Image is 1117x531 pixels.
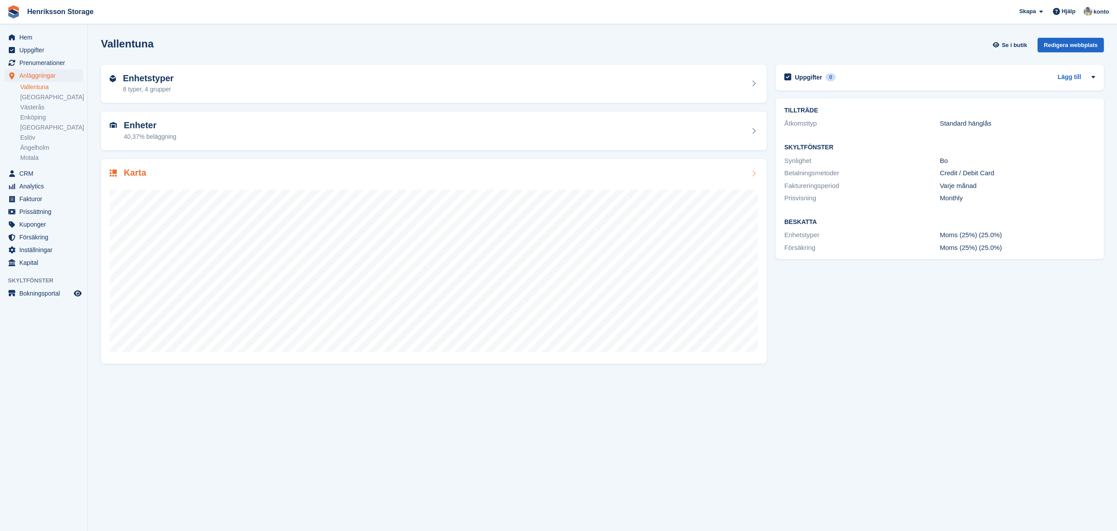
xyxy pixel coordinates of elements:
[1084,7,1092,16] img: Daniel Axberg
[19,57,72,69] span: Prenumerationer
[4,69,83,82] a: menu
[123,85,174,94] div: 8 typer, 4 grupper
[4,244,83,256] a: menu
[784,119,940,129] div: Åtkomsttyp
[4,231,83,243] a: menu
[4,218,83,231] a: menu
[19,206,72,218] span: Prissättning
[19,69,72,82] span: Anläggningar
[19,193,72,205] span: Fakturor
[110,122,117,128] img: unit-icn-7be61d7bf1b0ce9d3e12c5938cc71ed9869f7b940bace4675aadf7bd6d80202e.svg
[784,230,940,240] div: Enhetstyper
[1038,38,1104,56] a: Redigera webbplats
[1058,72,1081,83] a: Lägg till
[784,156,940,166] div: Synlighet
[940,119,1095,129] div: Standard hänglås
[19,180,72,192] span: Analytics
[784,144,1095,151] h2: Skyltfönster
[101,65,767,103] a: Enhetstyper 8 typer, 4 grupper
[4,44,83,56] a: menu
[19,31,72,43] span: Hem
[19,244,72,256] span: Inställningar
[940,168,1095,178] div: Credit / Debit Card
[19,231,72,243] span: Försäkring
[1062,7,1076,16] span: Hjälp
[784,168,940,178] div: Betalningsmetoder
[19,287,72,300] span: Bokningsportal
[784,107,1095,114] h2: TILLTRÄDE
[784,243,940,253] div: Försäkring
[4,167,83,180] a: menu
[110,75,116,82] img: unit-type-icn-2b2737a686de81e16bb02015468b77c625bbabd49415b5ef34ead5e3b44a266d.svg
[4,180,83,192] a: menu
[4,31,83,43] a: menu
[4,193,83,205] a: menu
[784,219,1095,226] h2: Beskatta
[8,276,87,285] span: Skyltfönster
[101,159,767,364] a: Karta
[24,4,97,19] a: Henriksson Storage
[20,83,83,91] a: Vallentuna
[940,156,1095,166] div: Bo
[991,38,1031,52] a: Se i butik
[4,287,83,300] a: meny
[20,154,83,162] a: Motala
[1038,38,1104,52] div: Redigera webbplats
[124,120,176,130] h2: Enheter
[124,132,176,141] div: 40,37% beläggning
[940,181,1095,191] div: Varje månad
[19,256,72,269] span: Kapital
[19,218,72,231] span: Kuponger
[1019,7,1036,16] span: Skapa
[20,103,83,112] a: Västerås
[826,73,836,81] div: 0
[19,167,72,180] span: CRM
[784,181,940,191] div: Faktureringsperiod
[7,5,20,18] img: stora-icon-8386f47178a22dfd0bd8f6a31ec36ba5ce8667c1dd55bd0f319d3a0aa187defe.svg
[940,230,1095,240] div: Moms (25%) (25.0%)
[4,206,83,218] a: menu
[123,73,174,83] h2: Enhetstyper
[20,93,83,101] a: [GEOGRAPHIC_DATA]
[4,256,83,269] a: menu
[72,288,83,299] a: Förhandsgranska butik
[940,243,1095,253] div: Moms (25%) (25.0%)
[110,170,117,177] img: map-icn-33ee37083ee616e46c38cad1a60f524a97daa1e2b2c8c0bc3eb3415660979fc1.svg
[784,193,940,203] div: Prisvisning
[795,73,822,81] h2: Uppgifter
[1094,7,1109,16] span: konto
[20,123,83,132] a: [GEOGRAPHIC_DATA]
[20,134,83,142] a: Eslöv
[19,44,72,56] span: Uppgifter
[20,113,83,122] a: Enköping
[124,168,146,178] h2: Karta
[101,112,767,150] a: Enheter 40,37% beläggning
[940,193,1095,203] div: Monthly
[101,38,154,50] h2: Vallentuna
[4,57,83,69] a: menu
[20,144,83,152] a: Ängelholm
[1002,41,1027,50] span: Se i butik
